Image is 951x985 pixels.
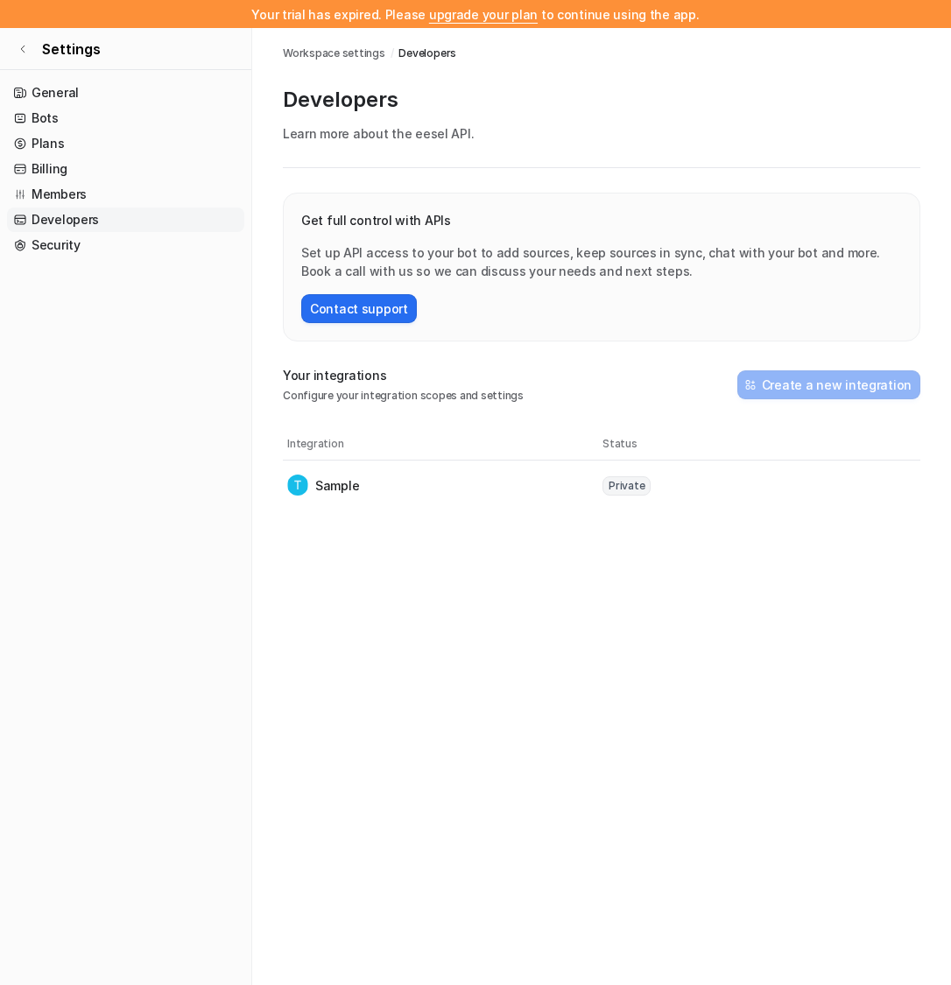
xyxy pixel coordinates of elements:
p: Your integrations [283,366,524,384]
th: Status [602,435,917,453]
span: Private [602,476,651,496]
span: Settings [42,39,101,60]
a: eesel API [415,126,470,141]
a: upgrade your plan [429,7,538,22]
h2: Create a new integration [762,376,912,394]
a: General [7,81,244,105]
a: Developers [398,46,456,61]
a: Bots [7,106,244,130]
p: Get full control with APIs [301,211,902,229]
button: Contact support [301,294,417,323]
p: Configure your integration scopes and settings [283,388,524,404]
p: Sample [315,476,359,495]
a: Workspace settings [283,46,385,61]
button: Create a new integration [737,370,920,399]
a: Billing [7,157,244,181]
p: Set up API access to your bot to add sources, keep sources in sync, chat with your bot and more. ... [301,243,902,280]
a: Plans [7,131,244,156]
p: Developers [283,86,920,114]
th: Integration [286,435,602,453]
a: Members [7,182,244,207]
a: Developers [7,208,244,232]
span: Learn more about the . [283,126,474,141]
a: Security [7,233,244,257]
span: / [391,46,394,61]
